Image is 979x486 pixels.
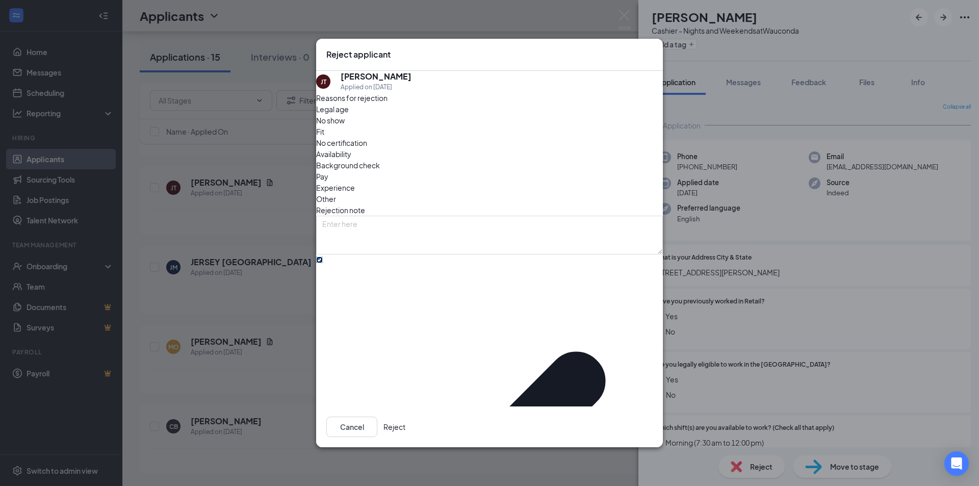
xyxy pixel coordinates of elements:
[316,104,349,115] span: Legal age
[316,171,328,182] span: Pay
[316,206,365,215] span: Rejection note
[341,82,411,92] div: Applied on [DATE]
[316,126,324,137] span: Fit
[316,93,388,103] span: Reasons for rejection
[316,115,345,126] span: No show
[383,417,405,437] button: Reject
[944,451,969,476] div: Open Intercom Messenger
[326,49,391,60] h3: Reject applicant
[316,193,336,204] span: Other
[326,417,377,437] button: Cancel
[316,148,351,160] span: Availability
[316,160,380,171] span: Background check
[316,137,367,148] span: No certification
[316,182,355,193] span: Experience
[341,71,411,82] h5: [PERSON_NAME]
[321,78,326,86] div: JT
